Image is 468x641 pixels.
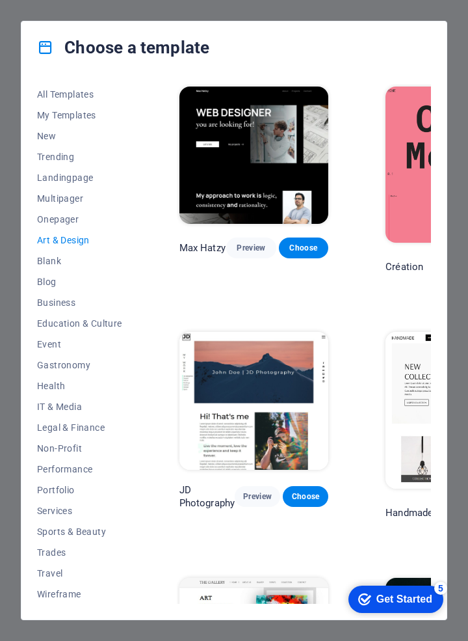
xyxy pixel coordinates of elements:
div: Get Started [38,14,94,26]
button: My Templates [37,105,122,126]
span: My Templates [37,110,122,120]
button: Services [37,500,122,521]
p: Max Hatzy [179,241,226,254]
button: Choose [279,238,328,258]
button: All Templates [37,84,122,105]
button: Performance [37,459,122,480]
span: Choose [289,243,318,253]
button: Sports & Beauty [37,521,122,542]
button: Choose [283,486,328,507]
span: Blog [37,277,122,287]
span: Onepager [37,214,122,225]
button: Legal & Finance [37,417,122,438]
button: IT & Media [37,396,122,417]
button: Landingpage [37,167,122,188]
div: 5 [96,3,109,16]
button: Business [37,292,122,313]
button: Multipager [37,188,122,209]
button: Education & Culture [37,313,122,334]
span: Business [37,297,122,308]
span: Performance [37,464,122,474]
span: Choose [293,491,318,502]
button: Onepager [37,209,122,230]
span: Trades [37,547,122,558]
span: Health [37,381,122,391]
span: Education & Culture [37,318,122,329]
span: Art & Design [37,235,122,245]
span: Wireframe [37,589,122,599]
img: JD Photography [179,332,329,469]
span: Non-Profit [37,443,122,454]
p: JD Photography [179,484,235,510]
span: New [37,131,122,141]
span: Blank [37,256,122,266]
button: Wireframe [37,584,122,605]
div: Get Started 5 items remaining, 0% complete [10,7,105,34]
button: Preview [226,238,276,258]
span: Portfolio [37,485,122,495]
span: Gastronomy [37,360,122,370]
span: Travel [37,568,122,579]
button: Blank [37,251,122,271]
span: All Templates [37,89,122,100]
span: Legal & Finance [37,422,122,433]
button: Art & Design [37,230,122,251]
p: Handmade [385,506,433,519]
button: Portfolio [37,480,122,500]
span: Preview [237,243,265,253]
button: Blog [37,271,122,292]
img: Max Hatzy [179,87,329,224]
span: IT & Media [37,402,122,412]
span: Preview [245,491,270,502]
span: Multipager [37,193,122,204]
span: Landingpage [37,172,122,183]
button: Preview [235,486,280,507]
button: Health [37,375,122,396]
span: Event [37,339,122,349]
button: New [37,126,122,146]
button: Travel [37,563,122,584]
h4: Choose a template [37,37,209,58]
button: Gastronomy [37,355,122,375]
button: Non-Profit [37,438,122,459]
button: Trades [37,542,122,563]
button: Event [37,334,122,355]
span: Trending [37,152,122,162]
span: Sports & Beauty [37,526,122,537]
span: Services [37,506,122,516]
p: Création [385,260,423,273]
button: Trending [37,146,122,167]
